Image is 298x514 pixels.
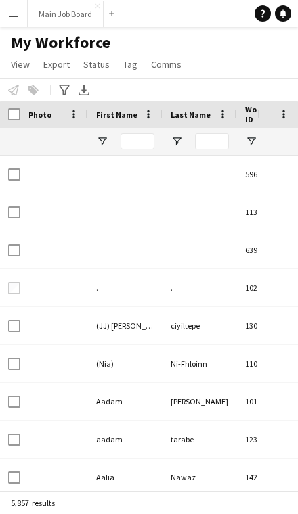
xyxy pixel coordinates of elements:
span: Export [43,58,70,70]
div: Aalia [88,459,163,496]
input: Row Selection is disabled for this row (unchecked) [8,282,20,294]
div: Aadam [88,383,163,420]
span: My Workforce [11,32,110,53]
input: Last Name Filter Input [195,133,229,149]
div: (JJ) [PERSON_NAME] [88,307,163,344]
span: Comms [151,58,182,70]
div: [PERSON_NAME] [163,383,237,420]
button: Open Filter Menu [171,135,183,147]
a: Status [78,55,115,73]
app-action-btn: Export XLSX [76,82,92,98]
span: View [11,58,30,70]
span: Workforce ID [245,104,294,124]
a: Tag [118,55,143,73]
app-action-btn: Advanced filters [56,82,72,98]
button: Main Job Board [28,1,104,27]
a: View [5,55,35,73]
div: Ni-Fhloinn [163,345,237,382]
div: Nawaz [163,459,237,496]
a: Export [38,55,75,73]
span: Last Name [171,110,211,120]
button: Open Filter Menu [96,135,108,147]
div: (Nia) [88,345,163,382]
div: tarabe [163,421,237,458]
div: . [163,269,237,306]
button: Open Filter Menu [245,135,257,147]
div: aadam [88,421,163,458]
span: First Name [96,110,137,120]
input: First Name Filter Input [121,133,154,149]
span: Status [83,58,110,70]
div: . [88,269,163,306]
span: Photo [28,110,51,120]
a: Comms [146,55,187,73]
div: ciyiltepe [163,307,237,344]
span: Tag [123,58,137,70]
